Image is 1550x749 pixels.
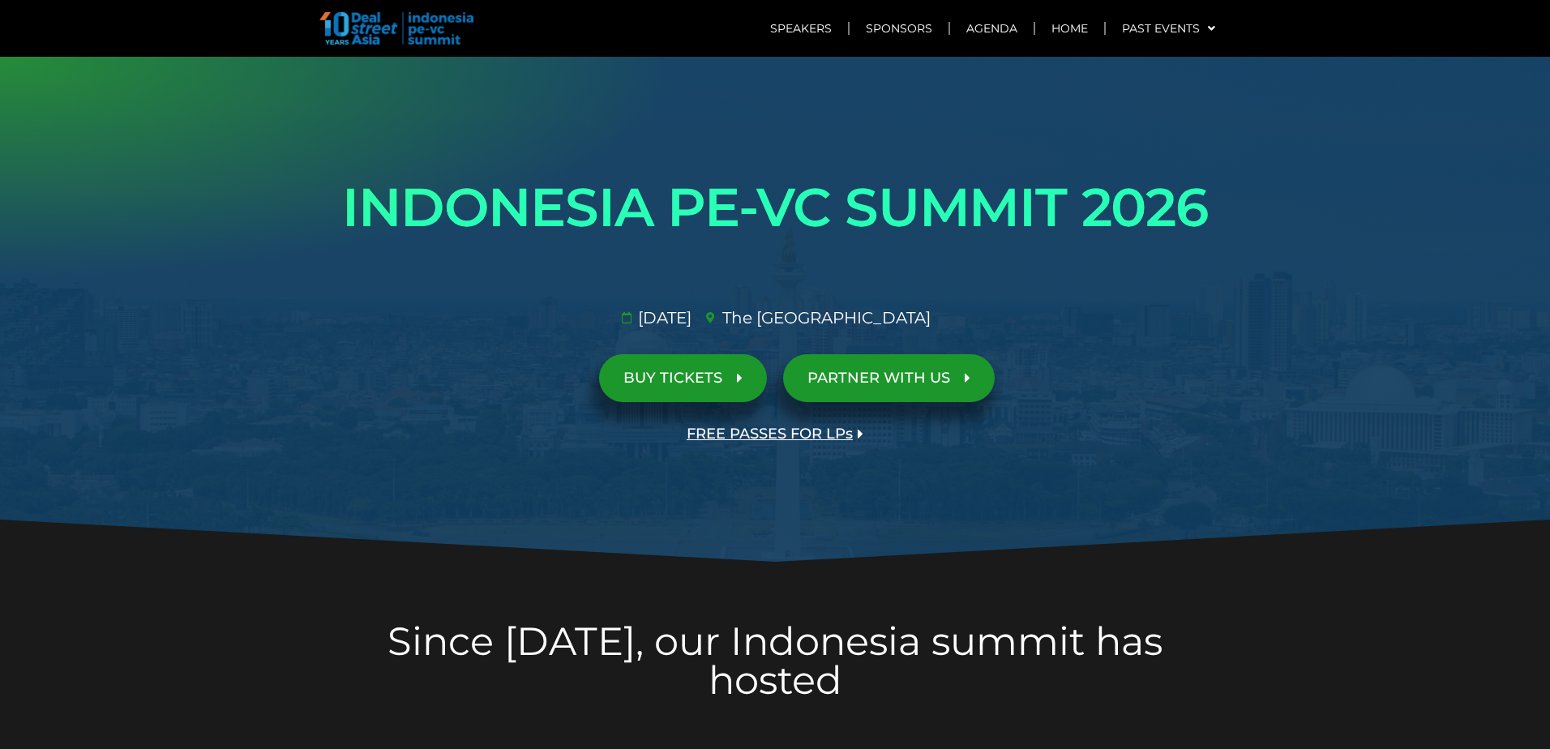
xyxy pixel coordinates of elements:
h2: Since [DATE], our Indonesia summit has hosted [321,622,1229,700]
a: Past Events [1106,10,1231,47]
h1: INDONESIA PE-VC SUMMIT 2026 [321,162,1229,253]
a: Speakers [754,10,848,47]
span: BUY TICKETS [623,370,722,386]
a: BUY TICKETS [599,354,767,402]
a: Home [1035,10,1104,47]
a: Agenda [950,10,1034,47]
a: PARTNER WITH US [783,354,995,402]
span: PARTNER WITH US [807,370,950,386]
span: FREE PASSES FOR LPs [687,426,853,442]
a: Sponsors [850,10,948,47]
a: FREE PASSES FOR LPs [662,410,888,458]
span: The [GEOGRAPHIC_DATA]​ [718,306,931,330]
span: [DATE]​ [634,306,692,330]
